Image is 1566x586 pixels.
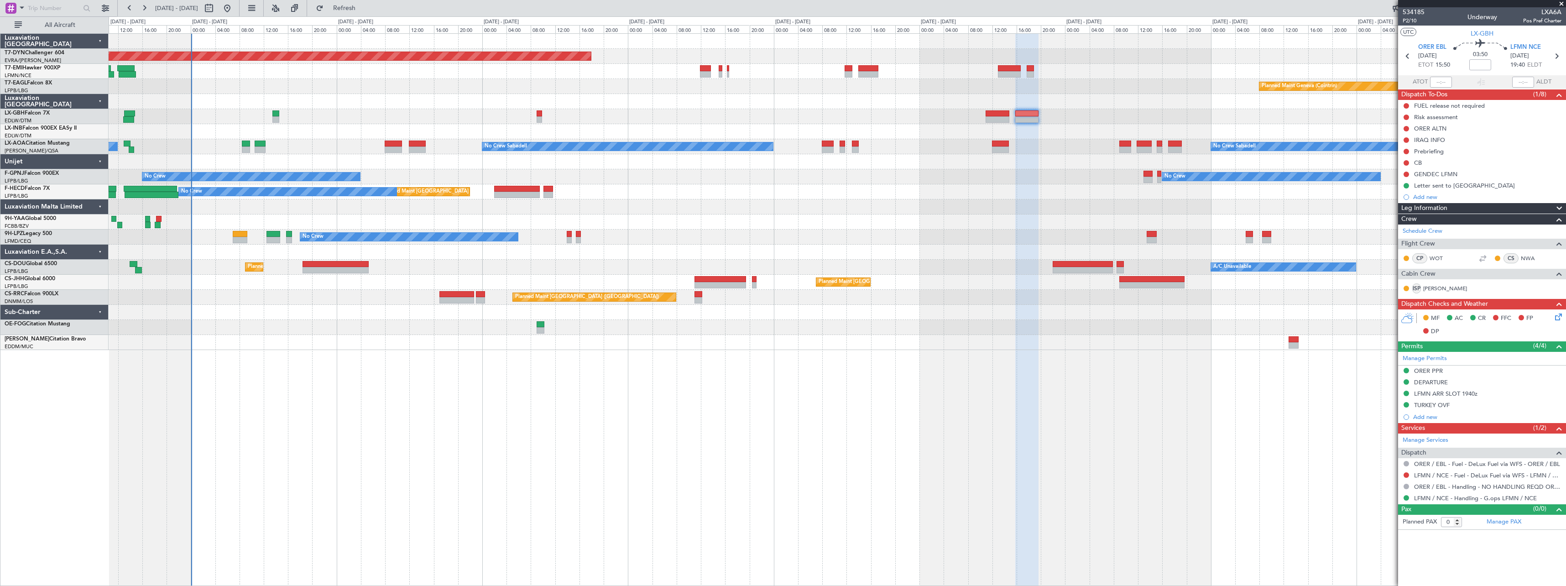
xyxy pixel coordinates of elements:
a: LFMN / NCE - Fuel - DeLux Fuel via WFS - LFMN / NCE [1414,471,1561,479]
span: Pos Pref Charter [1523,17,1561,25]
div: ORER PPR [1414,367,1443,375]
a: WOT [1430,254,1450,262]
div: Risk assessment [1414,113,1458,121]
span: T7-DYN [5,50,25,56]
div: CB [1414,159,1422,167]
a: Manage Services [1403,436,1448,445]
div: No Crew [303,230,324,244]
span: [DATE] [1418,52,1437,61]
span: Refresh [325,5,364,11]
div: 12:00 [992,25,1017,33]
span: (1/2) [1533,423,1546,433]
div: Planned Maint [GEOGRAPHIC_DATA] ([GEOGRAPHIC_DATA]) [515,290,659,304]
div: 08:00 [677,25,701,33]
div: ISP [1412,283,1421,293]
div: [DATE] - [DATE] [338,18,373,26]
div: 20:00 [1041,25,1065,33]
div: Letter sent to [GEOGRAPHIC_DATA] [1414,182,1515,189]
div: 04:00 [361,25,385,33]
div: [DATE] - [DATE] [1212,18,1248,26]
span: CS-DOU [5,261,26,267]
div: 08:00 [1259,25,1284,33]
div: 00:00 [1357,25,1381,33]
span: All Aircraft [24,22,96,28]
span: ALDT [1536,78,1551,87]
span: 534185 [1403,7,1425,17]
a: LFPB/LBG [5,193,28,199]
a: LFPB/LBG [5,268,28,275]
span: CS-JHH [5,276,24,282]
span: T7-EAGL [5,80,27,86]
span: Cabin Crew [1401,269,1435,279]
span: 03:50 [1473,50,1488,59]
a: ORER / EBL - Fuel - DeLux Fuel via WFS - ORER / EBL [1414,460,1560,468]
div: 00:00 [191,25,215,33]
span: [DATE] [1510,52,1529,61]
div: 04:00 [944,25,968,33]
a: EDLW/DTM [5,117,31,124]
a: LX-INBFalcon 900EX EASy II [5,126,77,131]
span: ORER EBL [1418,43,1446,52]
span: ATOT [1413,78,1428,87]
div: [DATE] - [DATE] [775,18,810,26]
div: 04:00 [215,25,240,33]
a: NWA [1521,254,1541,262]
div: 08:00 [385,25,409,33]
div: 12:00 [555,25,579,33]
button: All Aircraft [10,18,99,32]
span: LX-INB [5,126,22,131]
span: F-GPNJ [5,171,24,176]
div: 16:00 [1308,25,1332,33]
div: 16:00 [1162,25,1186,33]
div: [DATE] - [DATE] [110,18,146,26]
a: 9H-LPZLegacy 500 [5,231,52,236]
div: 20:00 [312,25,336,33]
span: FFC [1501,314,1511,323]
span: Dispatch [1401,448,1426,458]
div: [DATE] - [DATE] [484,18,519,26]
div: 12:00 [118,25,142,33]
span: Crew [1401,214,1417,225]
span: 15:50 [1435,61,1450,70]
a: ORER / EBL - Handling - NO HANDLING REQD ORER/EBL [1414,483,1561,491]
span: LFMN NCE [1510,43,1541,52]
a: F-GPNJFalcon 900EX [5,171,59,176]
div: CS [1503,253,1519,263]
span: MF [1431,314,1440,323]
div: 12:00 [264,25,288,33]
span: LX-GBH [5,110,25,116]
span: [PERSON_NAME] [5,336,49,342]
span: (4/4) [1533,341,1546,351]
a: FCBB/BZV [5,223,29,230]
span: ETOT [1418,61,1433,70]
div: 16:00 [288,25,312,33]
div: 16:00 [725,25,749,33]
div: Underway [1467,12,1497,22]
div: [DATE] - [DATE] [629,18,664,26]
span: T7-EMI [5,65,22,71]
div: Planned Maint [GEOGRAPHIC_DATA] ([GEOGRAPHIC_DATA]) [248,260,391,274]
a: [PERSON_NAME]/QSA [5,147,58,154]
div: 00:00 [482,25,506,33]
div: 20:00 [895,25,919,33]
div: 12:00 [846,25,871,33]
div: 16:00 [434,25,458,33]
a: CS-DOUGlobal 6500 [5,261,57,267]
div: IRAQ INFO [1414,136,1445,144]
div: No Crew [1164,170,1185,183]
div: No Crew [181,185,202,199]
div: 00:00 [628,25,652,33]
a: LFPB/LBG [5,178,28,184]
div: 04:00 [1090,25,1114,33]
a: EVRA/[PERSON_NAME] [5,57,61,64]
div: 00:00 [919,25,944,33]
span: Pax [1401,504,1411,515]
div: TURKEY OVF [1414,401,1450,409]
span: 9H-LPZ [5,231,23,236]
a: OE-FOGCitation Mustang [5,321,70,327]
a: LFMN/NCE [5,72,31,79]
div: [DATE] - [DATE] [1066,18,1101,26]
span: P2/10 [1403,17,1425,25]
div: 20:00 [1332,25,1357,33]
div: Add new [1413,193,1561,201]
